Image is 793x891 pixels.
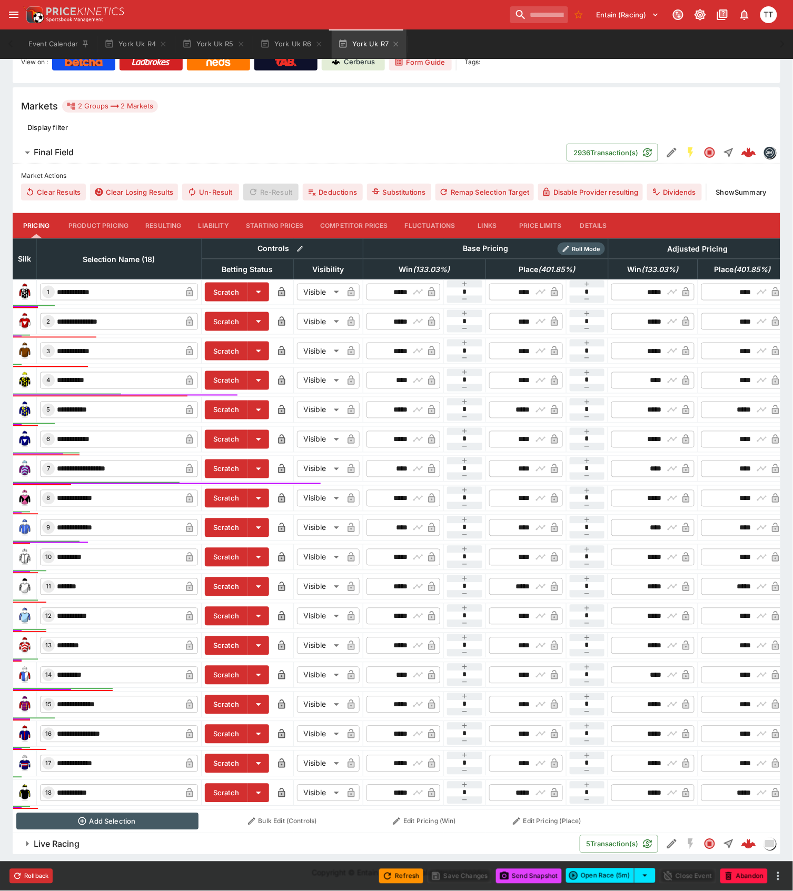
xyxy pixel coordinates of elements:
[16,284,33,301] img: runner 1
[297,549,343,566] div: Visible
[297,696,343,713] div: Visible
[662,835,681,854] button: Edit Detail
[510,6,568,23] input: search
[65,58,103,66] img: Betcha
[46,7,124,15] img: PriceKinetics
[205,459,248,478] button: Scratch
[297,519,343,536] div: Visible
[764,146,776,159] div: betmakers
[45,347,53,355] span: 3
[590,6,666,23] button: Select Tenant
[16,519,33,536] img: runner 9
[558,243,605,255] div: Show/hide Price Roll mode configuration.
[16,313,33,330] img: runner 2
[691,5,710,24] button: Toggle light/dark mode
[176,29,252,59] button: York Uk R5
[297,667,343,684] div: Visible
[16,460,33,477] img: runner 7
[719,143,738,162] button: Straight
[205,342,248,361] button: Scratch
[367,184,431,201] button: Substitutions
[344,57,375,67] p: Cerberus
[465,54,481,71] label: Tags:
[43,730,54,738] span: 16
[21,54,48,71] label: View on :
[332,58,340,66] img: Cerberus
[616,263,690,276] span: Win(133.03%)
[772,870,785,883] button: more
[16,785,33,802] img: runner 18
[43,642,54,649] span: 13
[366,813,483,830] button: Edit Pricing (Win)
[205,754,248,773] button: Scratch
[681,835,700,854] button: SGM Disabled
[21,119,74,136] button: Display filter
[205,666,248,685] button: Scratch
[703,838,716,850] svg: Closed
[132,58,170,66] img: Ladbrokes
[538,263,575,276] em: ( 401.85 %)
[580,835,658,853] button: 5Transaction(s)
[570,213,617,238] button: Details
[297,726,343,743] div: Visible
[13,238,37,279] th: Silk
[719,835,738,854] button: Straight
[662,143,681,162] button: Edit Detail
[16,637,33,654] img: runner 13
[137,213,190,238] button: Resulting
[45,318,53,325] span: 2
[205,636,248,655] button: Scratch
[45,465,52,473] span: 7
[45,406,53,414] span: 5
[700,835,719,854] button: Closed
[507,263,587,276] span: Place(401.85%)
[275,58,297,66] img: TabNZ
[16,813,199,830] button: Add Selection
[21,168,772,184] label: Market Actions
[21,184,86,201] button: Clear Results
[45,377,53,384] span: 4
[764,147,776,158] img: betmakers
[16,696,33,713] img: runner 15
[489,813,606,830] button: Edit Pricing (Place)
[647,184,702,201] button: Dividends
[459,242,512,255] div: Base Pricing
[205,371,248,390] button: Scratch
[738,142,759,163] a: 236ffd90-2618-4691-8407-93efc2ff233b
[205,489,248,508] button: Scratch
[16,578,33,595] img: runner 11
[21,100,58,112] h5: Markets
[538,184,643,201] button: Disable Provider resulting
[711,184,772,201] button: ShowSummary
[205,784,248,803] button: Scratch
[16,549,33,566] img: runner 10
[190,213,237,238] button: Liability
[566,868,635,883] button: Open Race (5m)
[713,5,732,24] button: Documentation
[205,548,248,567] button: Scratch
[43,672,54,679] span: 14
[757,3,780,26] button: Tala Taufale
[511,213,570,238] button: Price Limits
[312,213,396,238] button: Competitor Prices
[16,490,33,507] img: runner 8
[22,29,96,59] button: Event Calendar
[720,869,768,884] button: Abandon
[205,312,248,331] button: Scratch
[700,143,719,162] button: Closed
[16,402,33,418] img: runner 5
[72,253,167,266] span: Selection Name (18)
[297,343,343,359] div: Visible
[13,142,567,163] button: Final Field
[98,29,174,59] button: York Uk R4
[254,29,330,59] button: York Uk R6
[297,785,343,802] div: Visible
[205,283,248,302] button: Scratch
[43,789,54,797] span: 18
[297,431,343,448] div: Visible
[44,760,54,767] span: 17
[322,54,385,71] a: Cerberus
[46,17,103,22] img: Sportsbook Management
[16,343,33,359] img: runner 3
[44,583,53,590] span: 11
